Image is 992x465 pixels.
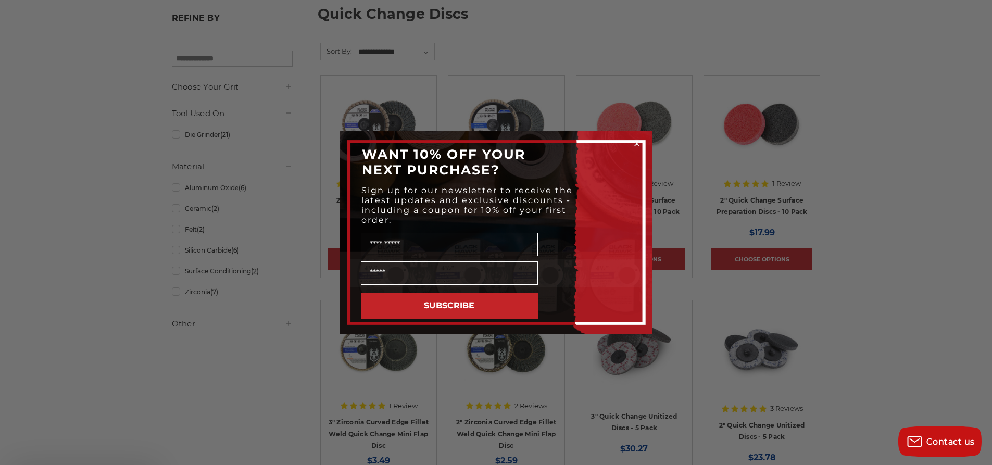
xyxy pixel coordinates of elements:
button: Close dialog [632,139,642,149]
span: Sign up for our newsletter to receive the latest updates and exclusive discounts - including a co... [361,185,573,225]
span: Contact us [926,437,975,447]
button: SUBSCRIBE [361,293,538,319]
button: Contact us [898,426,982,457]
input: Email [361,261,538,285]
span: WANT 10% OFF YOUR NEXT PURCHASE? [362,146,525,178]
